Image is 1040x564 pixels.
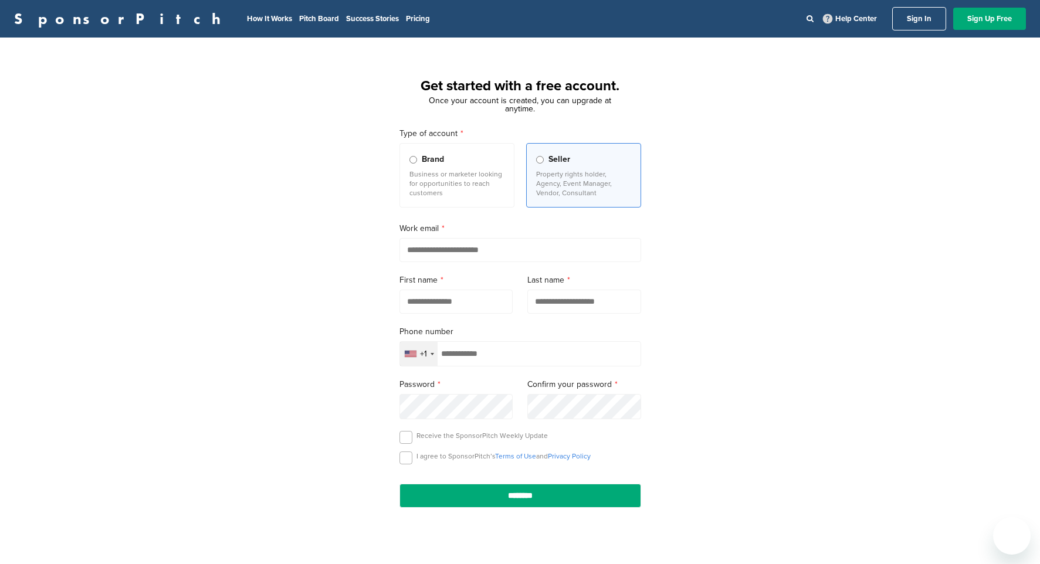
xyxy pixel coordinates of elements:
[385,76,655,97] h1: Get started with a free account.
[527,274,641,287] label: Last name
[346,14,399,23] a: Success Stories
[536,156,544,164] input: Seller Property rights holder, Agency, Event Manager, Vendor, Consultant
[536,169,631,198] p: Property rights holder, Agency, Event Manager, Vendor, Consultant
[993,517,1031,555] iframe: Button to launch messaging window
[548,452,591,460] a: Privacy Policy
[495,452,536,460] a: Terms of Use
[420,350,427,358] div: +1
[409,169,504,198] p: Business or marketer looking for opportunities to reach customers
[422,153,444,166] span: Brand
[416,431,548,440] p: Receive the SponsorPitch Weekly Update
[399,274,513,287] label: First name
[409,156,417,164] input: Brand Business or marketer looking for opportunities to reach customers
[299,14,339,23] a: Pitch Board
[429,96,611,114] span: Once your account is created, you can upgrade at anytime.
[399,222,641,235] label: Work email
[548,153,570,166] span: Seller
[399,127,641,140] label: Type of account
[399,325,641,338] label: Phone number
[821,12,879,26] a: Help Center
[399,378,513,391] label: Password
[400,342,438,366] div: Selected country
[527,378,641,391] label: Confirm your password
[247,14,292,23] a: How It Works
[416,451,591,461] p: I agree to SponsorPitch’s and
[892,7,946,30] a: Sign In
[14,11,228,26] a: SponsorPitch
[406,14,430,23] a: Pricing
[953,8,1026,30] a: Sign Up Free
